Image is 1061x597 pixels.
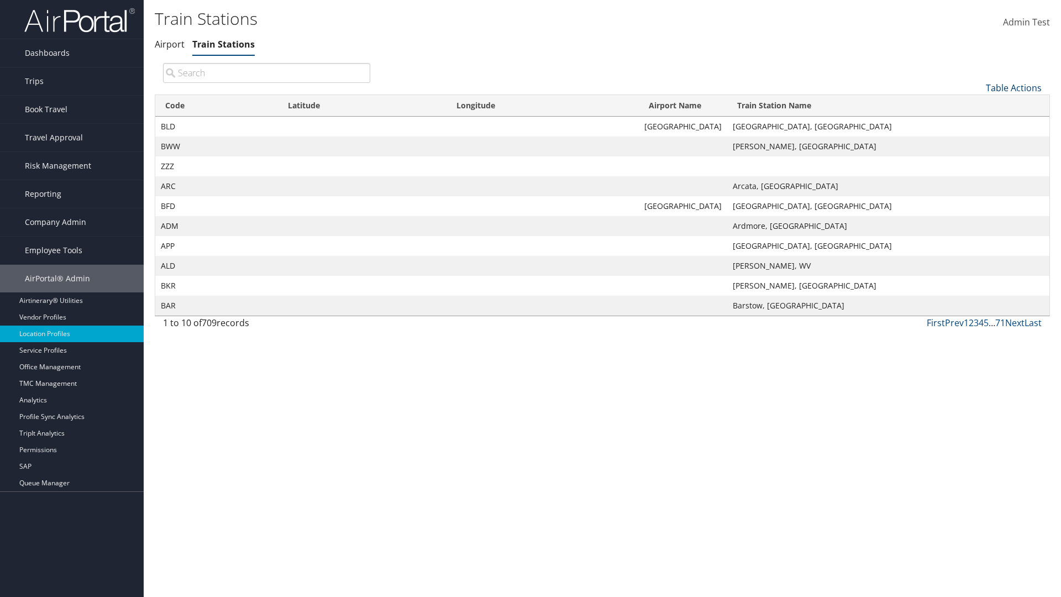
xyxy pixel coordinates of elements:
a: 4 [979,317,984,329]
a: 1 [964,317,969,329]
a: First [927,317,945,329]
span: … [989,317,995,329]
span: Book Travel [25,96,67,123]
td: BWW [155,137,278,156]
th: Latitude: activate to sort column descending [278,95,447,117]
td: ADM [155,216,278,236]
img: airportal-logo.png [24,7,135,33]
a: Prev [945,317,964,329]
a: Train Stations [192,38,255,50]
td: ARC [155,176,278,196]
input: Search [163,63,370,83]
a: 3 [974,317,979,329]
td: [PERSON_NAME], [GEOGRAPHIC_DATA] [727,276,1049,296]
td: BLD [155,117,278,137]
div: 1 to 10 of records [163,316,370,335]
td: [GEOGRAPHIC_DATA] [639,196,727,216]
a: Last [1025,317,1042,329]
span: Admin Test [1003,16,1050,28]
td: [PERSON_NAME], WV [727,256,1049,276]
td: [GEOGRAPHIC_DATA], [GEOGRAPHIC_DATA] [727,117,1049,137]
td: Ardmore, [GEOGRAPHIC_DATA] [727,216,1049,236]
span: Trips [25,67,44,95]
span: Reporting [25,180,61,208]
th: Airport Name: activate to sort column ascending [639,95,727,117]
td: [PERSON_NAME], [GEOGRAPHIC_DATA] [727,137,1049,156]
span: Company Admin [25,208,86,236]
a: 71 [995,317,1005,329]
a: 2 [969,317,974,329]
a: Admin Test [1003,6,1050,40]
td: Arcata, [GEOGRAPHIC_DATA] [727,176,1049,196]
h1: Train Stations [155,7,752,30]
span: AirPortal® Admin [25,265,90,292]
th: Longitude: activate to sort column ascending [447,95,639,117]
td: APP [155,236,278,256]
td: BAR [155,296,278,316]
a: Table Actions [986,82,1042,94]
span: Dashboards [25,39,70,67]
td: ZZZ [155,156,278,176]
span: Risk Management [25,152,91,180]
th: Code: activate to sort column ascending [155,95,278,117]
td: ALD [155,256,278,276]
td: [GEOGRAPHIC_DATA] [639,117,727,137]
a: Next [1005,317,1025,329]
span: 709 [202,317,217,329]
td: BKR [155,276,278,296]
a: Airport [155,38,185,50]
td: BFD [155,196,278,216]
td: Barstow, [GEOGRAPHIC_DATA] [727,296,1049,316]
th: Train Station Name: activate to sort column ascending [727,95,1049,117]
td: [GEOGRAPHIC_DATA], [GEOGRAPHIC_DATA] [727,196,1049,216]
a: 5 [984,317,989,329]
td: [GEOGRAPHIC_DATA], [GEOGRAPHIC_DATA] [727,236,1049,256]
span: Travel Approval [25,124,83,151]
span: Employee Tools [25,237,82,264]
